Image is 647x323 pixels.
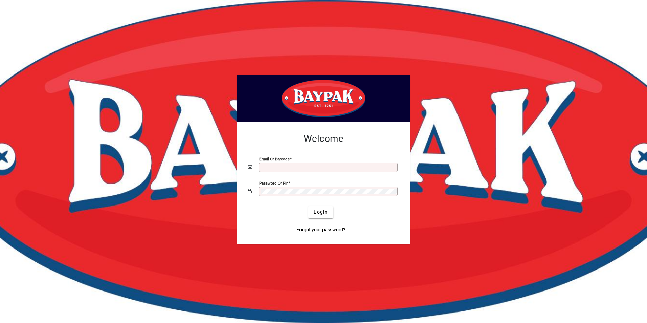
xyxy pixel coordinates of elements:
h2: Welcome [248,133,399,145]
button: Login [308,206,333,218]
span: Forgot your password? [296,226,345,233]
a: Forgot your password? [294,224,348,236]
mat-label: Password or Pin [259,180,288,185]
mat-label: Email or Barcode [259,156,290,161]
span: Login [314,209,328,216]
